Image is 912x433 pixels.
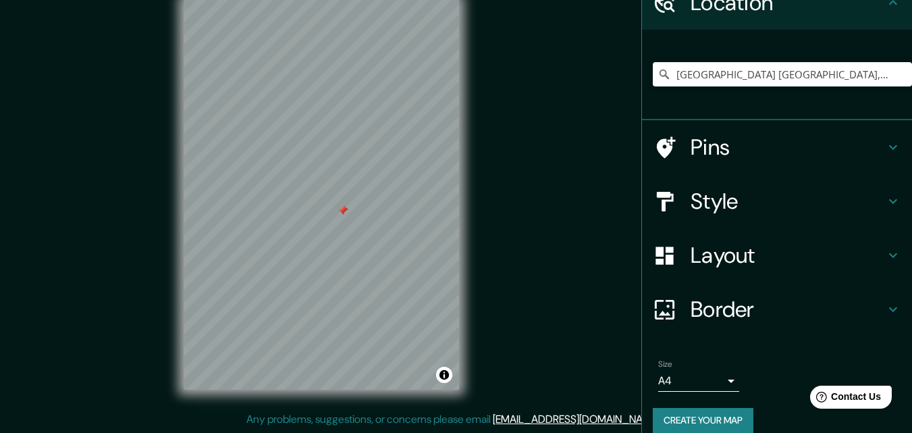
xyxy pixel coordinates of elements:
[792,380,897,418] iframe: Help widget launcher
[691,296,885,323] h4: Border
[653,408,753,433] button: Create your map
[691,134,885,161] h4: Pins
[658,370,739,392] div: A4
[653,62,912,86] input: Pick your city or area
[642,120,912,174] div: Pins
[436,367,452,383] button: Toggle attribution
[642,282,912,336] div: Border
[246,411,662,428] p: Any problems, suggestions, or concerns please email .
[691,188,885,215] h4: Style
[691,242,885,269] h4: Layout
[642,228,912,282] div: Layout
[642,174,912,228] div: Style
[493,412,660,426] a: [EMAIL_ADDRESS][DOMAIN_NAME]
[658,359,672,370] label: Size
